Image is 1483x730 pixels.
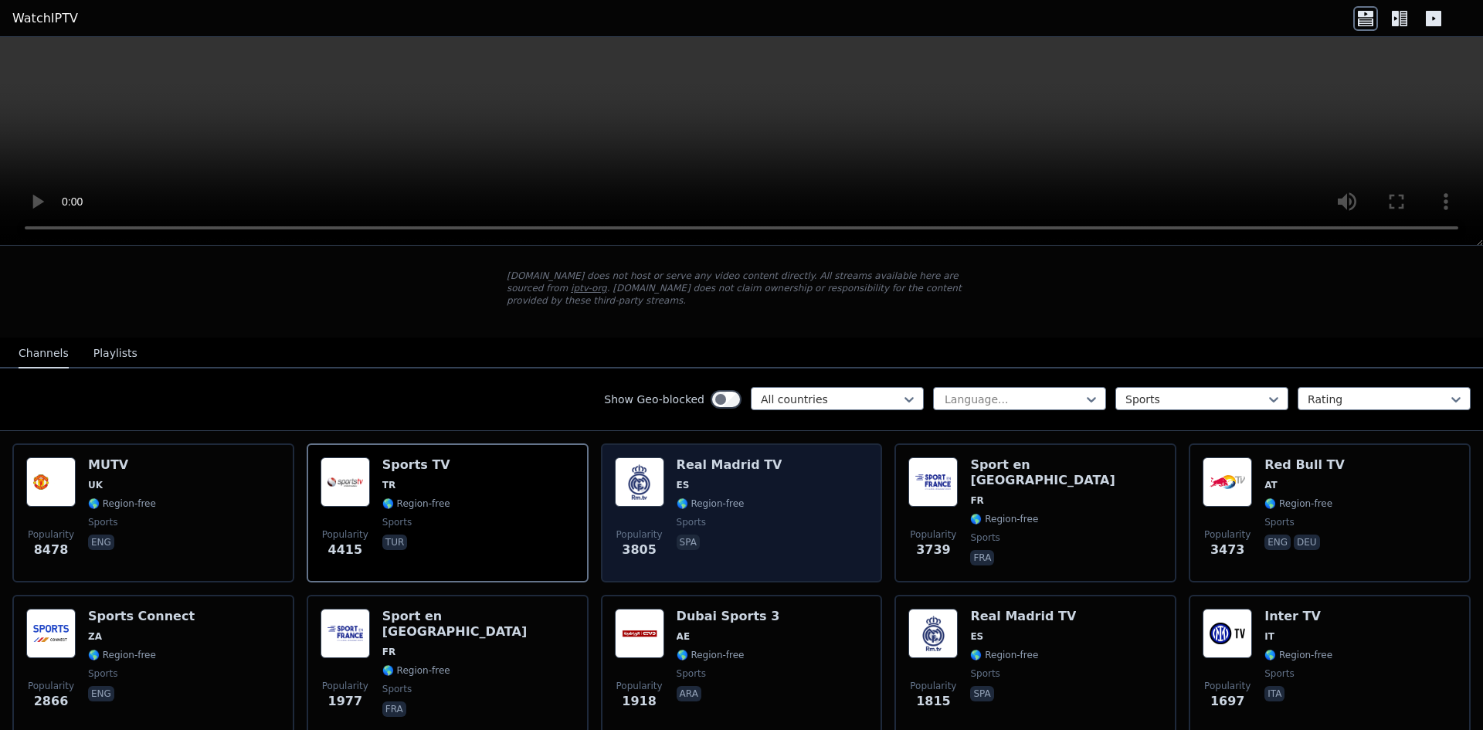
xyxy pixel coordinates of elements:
h6: Sport en [GEOGRAPHIC_DATA] [970,457,1162,488]
span: Popularity [1204,680,1251,692]
span: 🌎 Region-free [677,497,745,510]
span: Popularity [322,528,368,541]
img: MUTV [26,457,76,507]
span: 🌎 Region-free [970,513,1038,525]
span: 3739 [916,541,951,559]
p: [DOMAIN_NAME] does not host or serve any video content directly. All streams available here are s... [507,270,976,307]
p: ara [677,686,701,701]
span: 🌎 Region-free [382,664,450,677]
img: Inter TV [1203,609,1252,658]
span: sports [88,667,117,680]
img: Sport en France [321,609,370,658]
a: iptv-org [571,283,607,294]
label: Show Geo-blocked [604,392,704,407]
span: 3805 [622,541,657,559]
p: ita [1264,686,1284,701]
span: Popularity [616,680,663,692]
img: Red Bull TV [1203,457,1252,507]
span: Popularity [910,680,956,692]
h6: Real Madrid TV [677,457,782,473]
span: ZA [88,630,102,643]
span: sports [970,531,999,544]
span: 2866 [34,692,69,711]
span: Popularity [28,680,74,692]
button: Channels [19,339,69,368]
img: Sports TV [321,457,370,507]
img: Real Madrid TV [615,457,664,507]
h6: Dubai Sports 3 [677,609,780,624]
span: IT [1264,630,1274,643]
span: FR [382,646,395,658]
button: Playlists [93,339,137,368]
p: deu [1294,535,1320,550]
p: eng [1264,535,1291,550]
span: UK [88,479,103,491]
span: sports [1264,667,1294,680]
span: Popularity [910,528,956,541]
p: eng [88,686,114,701]
p: fra [970,550,994,565]
h6: Sports Connect [88,609,195,624]
a: WatchIPTV [12,9,78,28]
span: Popularity [616,528,663,541]
span: ES [970,630,983,643]
span: Popularity [322,680,368,692]
p: spa [677,535,700,550]
span: 3473 [1210,541,1245,559]
span: 1697 [1210,692,1245,711]
span: 8478 [34,541,69,559]
span: 4415 [328,541,363,559]
span: 1977 [328,692,363,711]
span: 1815 [916,692,951,711]
span: sports [970,667,999,680]
span: 1918 [622,692,657,711]
span: ES [677,479,690,491]
p: tur [382,535,407,550]
span: AT [1264,479,1278,491]
span: sports [677,667,706,680]
span: 🌎 Region-free [1264,497,1332,510]
span: sports [1264,516,1294,528]
span: 🌎 Region-free [88,497,156,510]
h6: Inter TV [1264,609,1332,624]
span: 🌎 Region-free [88,649,156,661]
h6: Red Bull TV [1264,457,1345,473]
h6: Sport en [GEOGRAPHIC_DATA] [382,609,575,640]
span: Popularity [1204,528,1251,541]
span: 🌎 Region-free [677,649,745,661]
span: sports [382,516,412,528]
h6: MUTV [88,457,156,473]
p: spa [970,686,993,701]
span: AE [677,630,690,643]
span: Popularity [28,528,74,541]
span: TR [382,479,395,491]
img: Dubai Sports 3 [615,609,664,658]
p: eng [88,535,114,550]
img: Real Madrid TV [908,609,958,658]
img: Sport en France [908,457,958,507]
span: FR [970,494,983,507]
img: Sports Connect [26,609,76,658]
span: sports [88,516,117,528]
h6: Real Madrid TV [970,609,1076,624]
span: sports [677,516,706,528]
span: 🌎 Region-free [382,497,450,510]
span: 🌎 Region-free [970,649,1038,661]
span: 🌎 Region-free [1264,649,1332,661]
h6: Sports TV [382,457,450,473]
span: sports [382,683,412,695]
p: fra [382,701,406,717]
